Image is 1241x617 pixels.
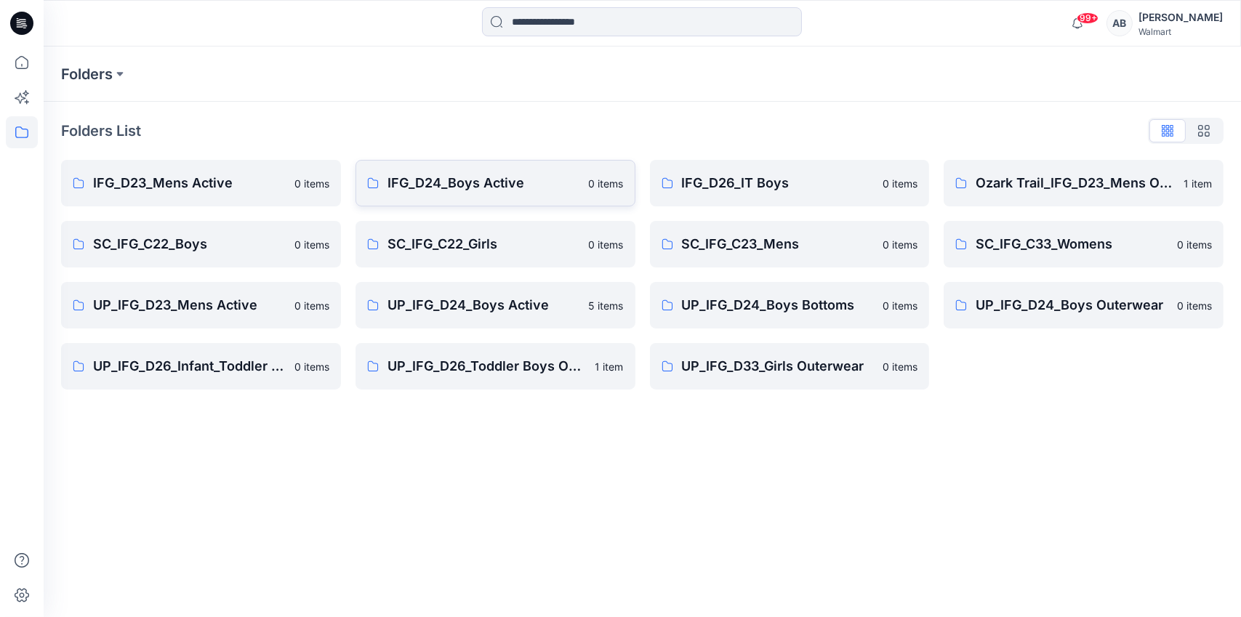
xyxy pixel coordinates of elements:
[595,359,624,374] p: 1 item
[93,173,286,193] p: IFG_D23_Mens Active
[944,160,1224,206] a: Ozark Trail_IFG_D23_Mens Outdoor1 item
[387,295,580,315] p: UP_IFG_D24_Boys Active
[883,359,917,374] p: 0 items
[356,343,635,390] a: UP_IFG_D26_Toddler Boys Outerwear1 item
[61,160,341,206] a: IFG_D23_Mens Active0 items
[944,282,1224,328] a: UP_IFG_D24_Boys Outerwear0 items
[976,295,1168,315] p: UP_IFG_D24_Boys Outerwear
[294,298,329,313] p: 0 items
[387,234,580,254] p: SC_IFG_C22_Girls
[650,221,930,267] a: SC_IFG_C23_Mens0 items
[93,356,286,376] p: UP_IFG_D26_Infant_Toddler Boy
[61,221,341,267] a: SC_IFG_C22_Boys0 items
[650,160,930,206] a: IFG_D26_IT Boys0 items
[883,298,917,313] p: 0 items
[883,237,917,252] p: 0 items
[976,173,1175,193] p: Ozark Trail_IFG_D23_Mens Outdoor
[650,343,930,390] a: UP_IFG_D33_Girls Outerwear0 items
[589,237,624,252] p: 0 items
[93,234,286,254] p: SC_IFG_C22_Boys
[294,237,329,252] p: 0 items
[1138,9,1223,26] div: [PERSON_NAME]
[944,221,1224,267] a: SC_IFG_C33_Womens0 items
[387,356,587,376] p: UP_IFG_D26_Toddler Boys Outerwear
[682,234,875,254] p: SC_IFG_C23_Mens
[356,282,635,328] a: UP_IFG_D24_Boys Active5 items
[682,356,875,376] p: UP_IFG_D33_Girls Outerwear
[356,160,635,206] a: IFG_D24_Boys Active0 items
[976,234,1168,254] p: SC_IFG_C33_Womens
[1077,12,1099,24] span: 99+
[61,64,113,84] a: Folders
[1177,298,1212,313] p: 0 items
[1177,237,1212,252] p: 0 items
[294,359,329,374] p: 0 items
[682,173,875,193] p: IFG_D26_IT Boys
[589,176,624,191] p: 0 items
[61,282,341,328] a: UP_IFG_D23_Mens Active0 items
[589,298,624,313] p: 5 items
[883,176,917,191] p: 0 items
[1184,176,1212,191] p: 1 item
[356,221,635,267] a: SC_IFG_C22_Girls0 items
[294,176,329,191] p: 0 items
[682,295,875,315] p: UP_IFG_D24_Boys Bottoms
[387,173,580,193] p: IFG_D24_Boys Active
[61,120,141,142] p: Folders List
[1138,26,1223,37] div: Walmart
[93,295,286,315] p: UP_IFG_D23_Mens Active
[650,282,930,328] a: UP_IFG_D24_Boys Bottoms0 items
[61,343,341,390] a: UP_IFG_D26_Infant_Toddler Boy0 items
[1107,10,1133,36] div: AB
